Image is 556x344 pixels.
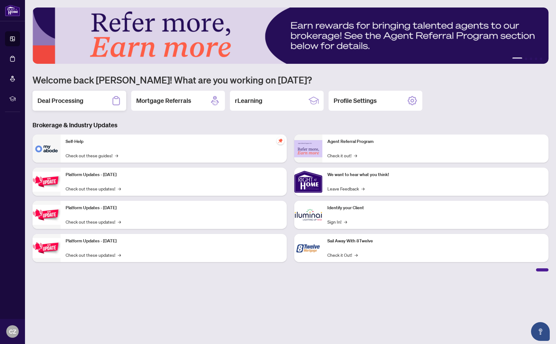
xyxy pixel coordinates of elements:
button: 3 [530,58,532,60]
p: We want to hear what you think! [327,171,544,178]
span: pushpin [277,137,284,144]
a: Check out these updates!→ [66,185,121,192]
img: Slide 0 [32,8,549,64]
img: Platform Updates - June 23, 2025 [32,238,61,258]
h1: Welcome back [PERSON_NAME]! What are you working on [DATE]? [32,74,549,86]
a: Check it Out!→ [327,251,358,258]
button: 4 [535,58,537,60]
button: Open asap [531,322,550,341]
img: Sail Away With 8Twelve [294,234,322,262]
p: Platform Updates - [DATE] [66,171,282,178]
a: Check out these guides!→ [66,152,118,159]
img: We want to hear what you think! [294,168,322,196]
p: Platform Updates - [DATE] [66,205,282,211]
span: → [354,152,357,159]
h2: Deal Processing [37,96,83,105]
p: Self-Help [66,138,282,145]
span: CZ [9,327,16,336]
p: Platform Updates - [DATE] [66,238,282,245]
p: Identify your Client [327,205,544,211]
span: → [361,185,365,192]
a: Sign In!→ [327,218,347,225]
a: Leave Feedback→ [327,185,365,192]
span: → [118,251,121,258]
button: 1 [512,58,522,60]
span: → [115,152,118,159]
a: Check it out!→ [327,152,357,159]
span: → [118,185,121,192]
h2: rLearning [235,96,262,105]
h3: Brokerage & Industry Updates [32,121,549,129]
a: Check out these updates!→ [66,251,121,258]
p: Sail Away With 8Twelve [327,238,544,245]
a: Check out these updates!→ [66,218,121,225]
img: Self-Help [32,134,61,163]
p: Agent Referral Program [327,138,544,145]
span: → [118,218,121,225]
img: Platform Updates - July 21, 2025 [32,172,61,191]
span: → [344,218,347,225]
img: Identify your Client [294,201,322,229]
button: 5 [540,58,542,60]
img: Agent Referral Program [294,140,322,157]
span: → [355,251,358,258]
h2: Profile Settings [334,96,377,105]
button: 2 [525,58,527,60]
img: Platform Updates - July 8, 2025 [32,205,61,225]
img: logo [5,5,20,16]
h2: Mortgage Referrals [136,96,191,105]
